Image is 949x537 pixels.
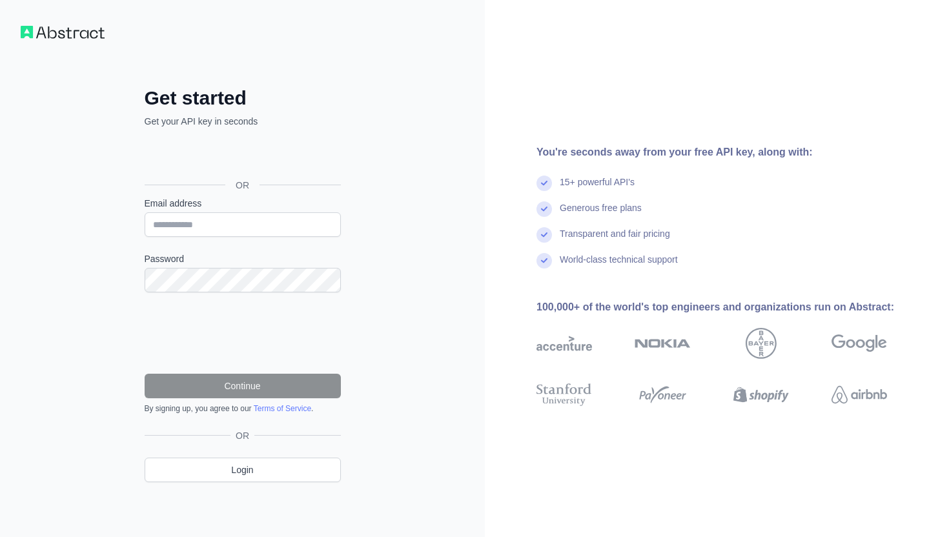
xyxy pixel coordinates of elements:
[635,381,690,409] img: payoneer
[145,308,341,358] iframe: reCAPTCHA
[536,145,928,160] div: You're seconds away from your free API key, along with:
[536,176,552,191] img: check mark
[230,429,254,442] span: OR
[536,381,592,409] img: stanford university
[560,227,670,253] div: Transparent and fair pricing
[145,86,341,110] h2: Get started
[733,381,789,409] img: shopify
[560,176,635,201] div: 15+ powerful API's
[145,197,341,210] label: Email address
[145,252,341,265] label: Password
[536,328,592,359] img: accenture
[832,381,887,409] img: airbnb
[145,458,341,482] a: Login
[138,142,345,170] iframe: Sign in with Google Button
[536,299,928,315] div: 100,000+ of the world's top engineers and organizations run on Abstract:
[21,26,105,39] img: Workflow
[635,328,690,359] img: nokia
[145,403,341,414] div: By signing up, you agree to our .
[536,201,552,217] img: check mark
[560,201,642,227] div: Generous free plans
[560,253,678,279] div: World-class technical support
[254,404,311,413] a: Terms of Service
[536,227,552,243] img: check mark
[746,328,777,359] img: bayer
[536,253,552,268] img: check mark
[145,115,341,128] p: Get your API key in seconds
[225,179,260,192] span: OR
[832,328,887,359] img: google
[145,374,341,398] button: Continue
